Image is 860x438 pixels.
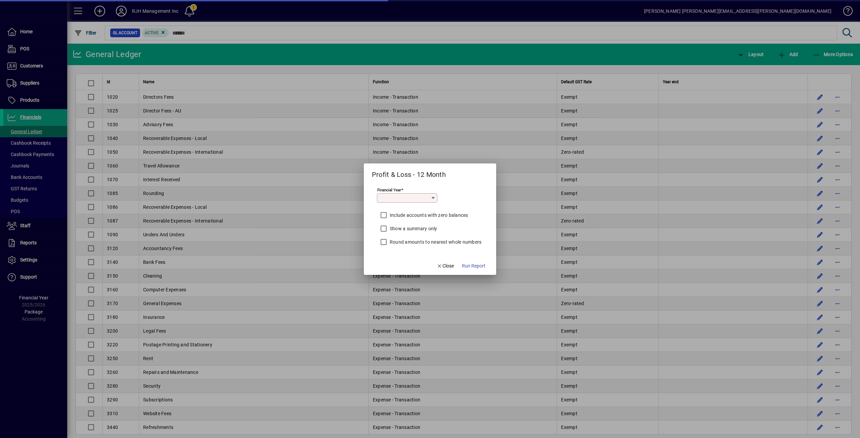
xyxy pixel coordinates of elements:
button: Close [434,260,457,272]
mat-label: Financial Year [377,187,401,192]
label: Show a summary only [388,225,437,232]
button: Run Report [459,260,488,272]
span: Run Report [462,262,485,270]
label: Include accounts with zero balances [388,212,468,218]
label: Round amounts to nearest whole numbers [388,239,482,245]
span: Close [437,262,454,270]
h2: Profit & Loss - 12 Month [364,163,454,180]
